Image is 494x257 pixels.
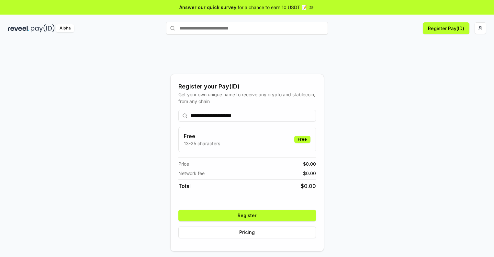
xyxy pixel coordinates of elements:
[178,210,316,221] button: Register
[294,136,310,143] div: Free
[8,24,29,32] img: reveel_dark
[56,24,74,32] div: Alpha
[423,22,469,34] button: Register Pay(ID)
[184,140,220,147] p: 13-25 characters
[178,160,189,167] span: Price
[31,24,55,32] img: pay_id
[238,4,307,11] span: for a chance to earn 10 USDT 📝
[178,170,205,177] span: Network fee
[303,170,316,177] span: $ 0.00
[184,132,220,140] h3: Free
[178,182,191,190] span: Total
[301,182,316,190] span: $ 0.00
[179,4,236,11] span: Answer our quick survey
[178,227,316,238] button: Pricing
[303,160,316,167] span: $ 0.00
[178,82,316,91] div: Register your Pay(ID)
[178,91,316,105] div: Get your own unique name to receive any crypto and stablecoin, from any chain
